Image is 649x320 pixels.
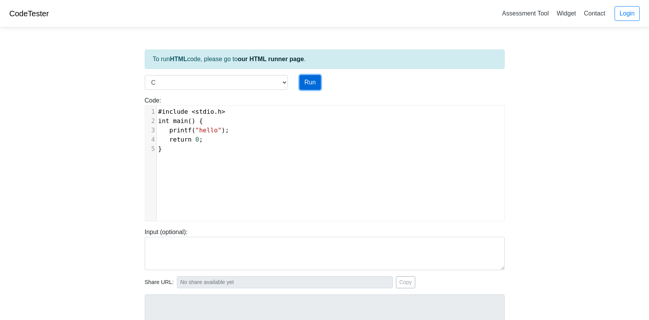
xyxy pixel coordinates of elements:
[499,7,552,20] a: Assessment Tool
[195,136,199,143] span: 0
[300,75,321,90] button: Run
[145,50,505,69] div: To run code, please go to .
[195,108,214,115] span: stdio
[158,117,170,125] span: int
[145,126,156,135] div: 3
[158,145,162,152] span: }
[238,56,304,62] a: our HTML runner page
[139,96,510,221] div: Code:
[145,116,156,126] div: 2
[145,135,156,144] div: 4
[195,127,221,134] span: "hello"
[158,117,203,125] span: () {
[169,136,192,143] span: return
[9,9,49,18] a: CodeTester
[139,228,510,270] div: Input (optional):
[158,108,226,115] span: .
[170,56,187,62] strong: HTML
[158,127,229,134] span: ( );
[218,108,222,115] span: h
[145,278,174,287] span: Share URL:
[221,108,225,115] span: >
[553,7,579,20] a: Widget
[192,108,195,115] span: <
[158,108,188,115] span: #include
[396,276,416,288] button: Copy
[615,6,640,21] a: Login
[173,117,188,125] span: main
[581,7,608,20] a: Contact
[169,127,192,134] span: printf
[145,107,156,116] div: 1
[158,136,203,143] span: ;
[145,144,156,154] div: 5
[177,276,393,288] input: No share available yet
